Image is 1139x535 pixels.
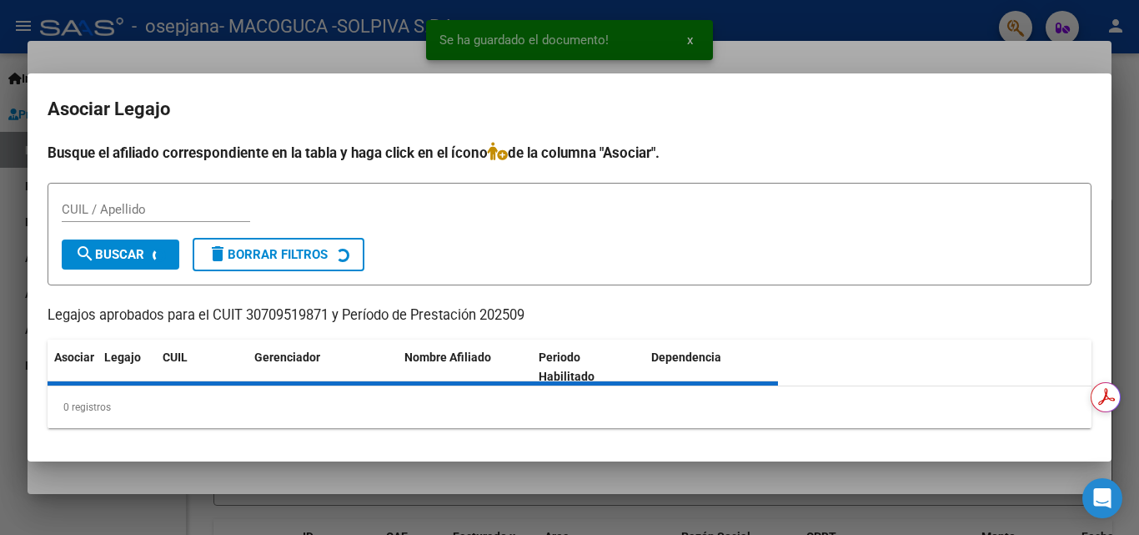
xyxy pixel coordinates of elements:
[163,351,188,364] span: CUIL
[54,351,94,364] span: Asociar
[645,340,779,395] datatable-header-cell: Dependencia
[75,247,144,262] span: Buscar
[48,386,1091,428] div: 0 registros
[532,340,645,395] datatable-header-cell: Periodo Habilitado
[104,351,141,364] span: Legajo
[208,247,328,262] span: Borrar Filtros
[1082,478,1122,518] div: Open Intercom Messenger
[539,351,595,383] span: Periodo Habilitado
[398,340,532,395] datatable-header-cell: Nombre Afiliado
[48,142,1091,164] h4: Busque el afiliado correspondiente en la tabla y haga click en el ícono de la columna "Asociar".
[98,340,156,395] datatable-header-cell: Legajo
[404,351,491,364] span: Nombre Afiliado
[651,351,721,364] span: Dependencia
[75,244,95,264] mat-icon: search
[208,244,228,264] mat-icon: delete
[48,305,1091,326] p: Legajos aprobados para el CUIT 30709519871 y Período de Prestación 202509
[248,340,398,395] datatable-header-cell: Gerenciador
[156,340,248,395] datatable-header-cell: CUIL
[62,240,179,270] button: Buscar
[48,93,1091,125] h2: Asociar Legajo
[48,340,98,395] datatable-header-cell: Asociar
[254,351,320,364] span: Gerenciador
[193,238,364,271] button: Borrar Filtros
